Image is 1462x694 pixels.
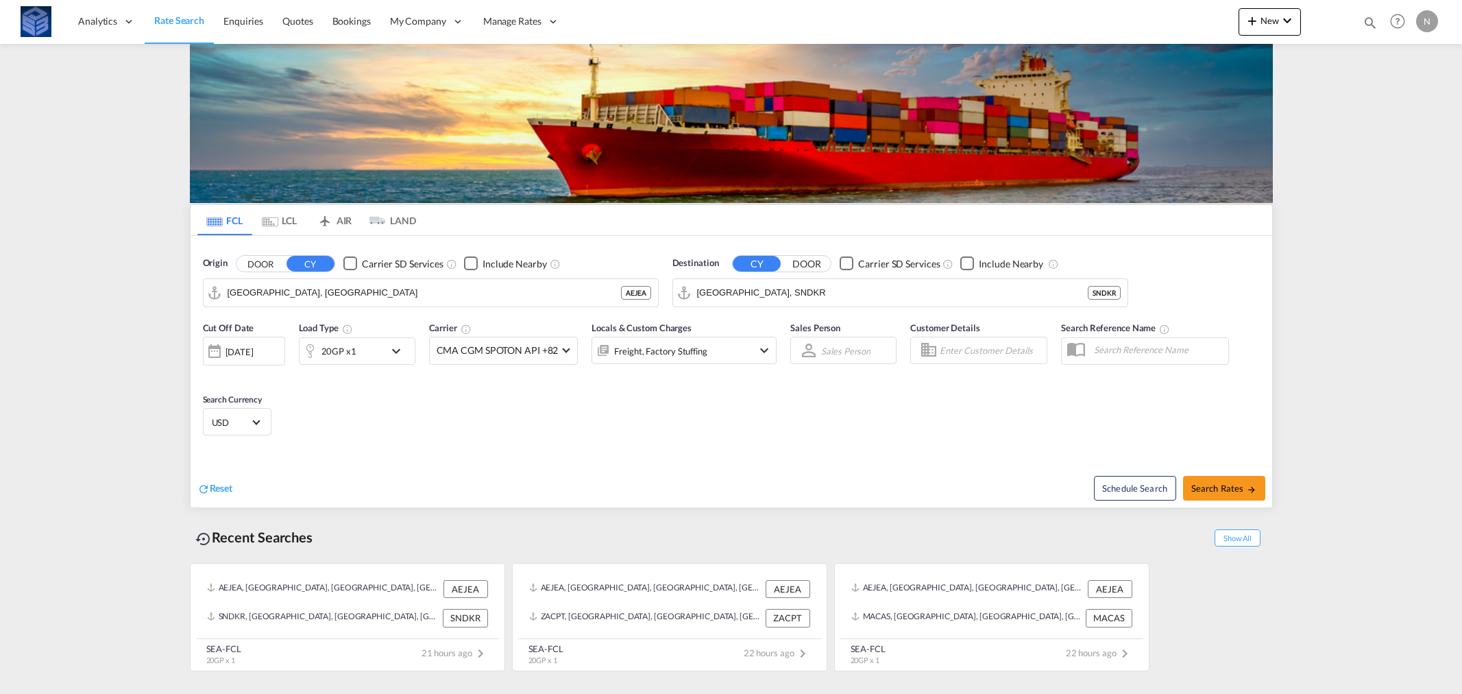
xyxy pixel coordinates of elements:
div: SNDKR [1088,286,1121,300]
div: Include Nearby [483,257,547,271]
span: 21 hours ago [422,647,489,658]
div: Carrier SD Services [858,257,940,271]
span: Cut Off Date [203,322,254,333]
button: CY [287,256,334,272]
md-icon: icon-chevron-down [756,342,772,359]
span: Help [1386,10,1409,33]
input: Search Reference Name [1087,339,1228,360]
div: 20GP x1 [321,342,356,361]
md-tab-item: LCL [252,205,307,235]
span: Show All [1215,529,1260,547]
span: Carrier [429,322,472,333]
div: [DATE] [226,346,254,358]
span: Bookings [332,15,371,27]
md-pagination-wrapper: Use the left and right arrow keys to navigate between tabs [197,205,417,235]
span: Locals & Custom Charges [592,322,692,333]
div: [DATE] [203,337,285,366]
span: CMA CGM SPOTON API +82 [437,344,559,357]
div: SNDKR, Dakar, Senegal, Western Africa, Africa [207,609,439,627]
md-icon: The selected Trucker/Carrierwill be displayed in the rate results If the rates are from another f... [461,324,472,335]
div: SNDKR [443,609,488,627]
md-icon: icon-refresh [197,483,210,495]
md-icon: Unchecked: Ignores neighbouring ports when fetching rates.Checked : Includes neighbouring ports w... [550,259,561,270]
span: Quotes [282,15,313,27]
md-tab-item: FCL [197,205,252,235]
span: 22 hours ago [1066,647,1133,658]
md-icon: icon-airplane [317,213,333,223]
div: Carrier SD Services [362,257,443,271]
div: SEA-FCL [528,643,563,655]
span: My Company [390,14,446,28]
div: AEJEA [621,286,651,300]
div: Help [1386,10,1416,34]
span: Manage Rates [483,14,541,28]
div: Recent Searches [190,522,319,553]
md-icon: Your search will be saved by the below given name [1159,324,1170,335]
md-tab-item: AIR [307,205,362,235]
input: Search by Port [697,283,1088,303]
md-icon: icon-chevron-right [472,645,489,662]
md-icon: icon-chevron-right [794,645,811,662]
span: Load Type [299,322,353,333]
span: Analytics [78,14,117,28]
div: ZACPT, Cape Town, South Africa, Southern Africa, Africa [529,609,762,627]
recent-search-card: AEJEA, [GEOGRAPHIC_DATA], [GEOGRAPHIC_DATA], [GEOGRAPHIC_DATA], [GEOGRAPHIC_DATA] AEJEASNDKR, [GE... [190,563,505,671]
div: AEJEA [766,580,810,598]
md-checkbox: Checkbox No Ink [960,256,1043,271]
button: CY [733,256,781,272]
md-input-container: Jebel Ali, AEJEA [204,279,658,307]
img: fff785d0086311efa2d3e168b14c2f64.png [21,6,51,37]
button: icon-plus 400-fgNewicon-chevron-down [1239,8,1301,36]
md-checkbox: Checkbox No Ink [343,256,443,271]
span: Enquiries [223,15,263,27]
div: SEA-FCL [851,643,886,655]
div: AEJEA, Jebel Ali, United Arab Emirates, Middle East, Middle East [529,580,762,598]
recent-search-card: AEJEA, [GEOGRAPHIC_DATA], [GEOGRAPHIC_DATA], [GEOGRAPHIC_DATA], [GEOGRAPHIC_DATA] AEJEAMACAS, [GE... [834,563,1149,671]
span: 20GP x 1 [206,656,235,665]
div: N [1416,10,1438,32]
div: 20GP x1icon-chevron-down [299,337,415,365]
recent-search-card: AEJEA, [GEOGRAPHIC_DATA], [GEOGRAPHIC_DATA], [GEOGRAPHIC_DATA], [GEOGRAPHIC_DATA] AEJEAZACPT, [GE... [512,563,827,671]
md-icon: icon-arrow-right [1247,485,1256,494]
md-icon: icon-information-outline [342,324,353,335]
button: Note: By default Schedule search will only considerorigin ports, destination ports and cut off da... [1094,476,1176,501]
img: LCL+%26+FCL+BACKGROUND.png [190,44,1273,203]
span: Search Reference Name [1061,322,1170,333]
span: New [1244,15,1295,26]
div: ZACPT [766,609,810,627]
md-icon: icon-magnify [1363,15,1378,30]
md-checkbox: Checkbox No Ink [464,256,547,271]
md-select: Select Currency: $ USDUnited States Dollar [210,412,264,432]
div: MACAS [1086,609,1132,627]
span: 22 hours ago [744,647,811,658]
div: icon-refreshReset [197,481,233,496]
md-icon: icon-backup-restore [195,531,212,547]
div: Include Nearby [979,257,1043,271]
div: AEJEA [443,580,488,598]
button: DOOR [236,256,284,272]
button: Search Ratesicon-arrow-right [1183,476,1265,501]
div: AEJEA, Jebel Ali, United Arab Emirates, Middle East, Middle East [207,580,440,598]
span: Sales Person [790,322,840,333]
md-checkbox: Checkbox No Ink [840,256,940,271]
span: Reset [210,482,233,494]
span: Rate Search [154,14,204,26]
div: Freight Factory Stuffing [614,342,707,361]
div: MACAS, Casablanca, Morocco, Northern Africa, Africa [851,609,1082,627]
span: USD [212,416,250,429]
div: Freight Factory Stuffingicon-chevron-down [592,337,777,364]
span: Customer Details [910,322,979,333]
md-icon: icon-chevron-right [1117,645,1133,662]
md-tab-item: LAND [362,205,417,235]
span: 20GP x 1 [851,656,879,665]
input: Enter Customer Details [940,340,1043,361]
span: Search Rates [1191,483,1257,494]
span: Search Currency [203,394,263,405]
md-icon: icon-plus 400-fg [1244,12,1260,29]
span: Origin [203,256,228,270]
span: Destination [672,256,719,270]
md-icon: Unchecked: Search for CY (Container Yard) services for all selected carriers.Checked : Search for... [446,259,457,270]
md-icon: icon-chevron-down [1279,12,1295,29]
span: 20GP x 1 [528,656,557,665]
button: DOOR [783,256,831,272]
